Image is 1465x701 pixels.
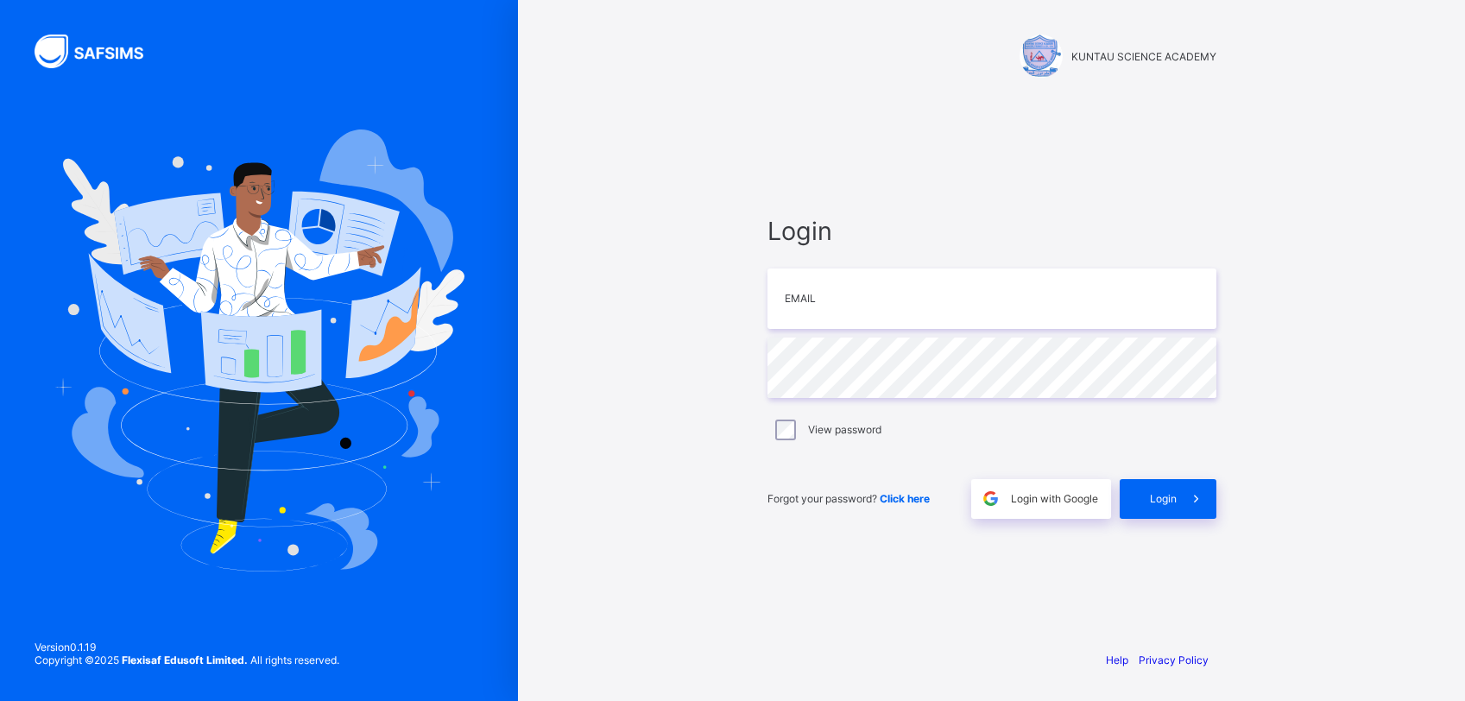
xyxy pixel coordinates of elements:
[35,35,164,68] img: SAFSIMS Logo
[35,654,339,666] span: Copyright © 2025 All rights reserved.
[122,654,248,666] strong: Flexisaf Edusoft Limited.
[1139,654,1209,666] a: Privacy Policy
[1071,50,1216,63] span: KUNTAU SCIENCE ACADEMY
[1011,492,1098,505] span: Login with Google
[808,423,881,436] label: View password
[54,129,464,572] img: Hero Image
[981,489,1001,508] img: google.396cfc9801f0270233282035f929180a.svg
[1150,492,1177,505] span: Login
[767,492,930,505] span: Forgot your password?
[880,492,930,505] a: Click here
[1106,654,1128,666] a: Help
[767,216,1216,246] span: Login
[35,641,339,654] span: Version 0.1.19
